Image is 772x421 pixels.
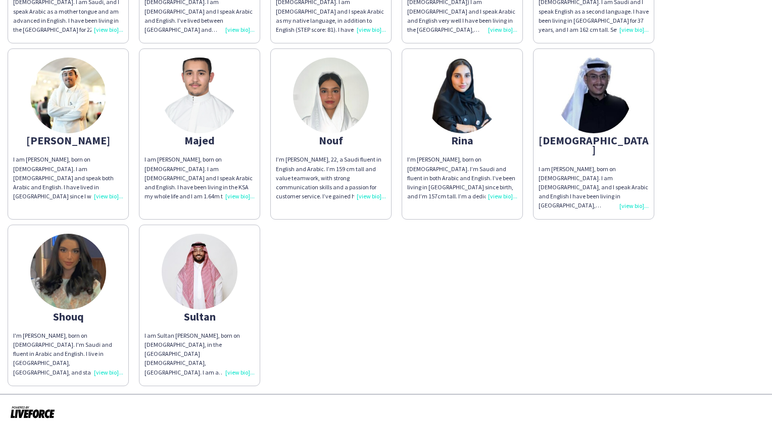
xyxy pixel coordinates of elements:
div: Sultan [144,312,255,321]
div: Rina [407,136,517,145]
div: I'm [PERSON_NAME], born on [DEMOGRAPHIC_DATA]. I'm Saudi and fluent in Arabic and English. I live... [13,331,123,377]
div: I am [PERSON_NAME], born on [DEMOGRAPHIC_DATA]. I am [DEMOGRAPHIC_DATA], and I speak Arabic and E... [539,165,649,210]
img: thumb-68a4f8823c0ac.jpeg [424,58,500,133]
div: Nouf [276,136,386,145]
div: Shouq [13,312,123,321]
div: I am [PERSON_NAME], born on [DEMOGRAPHIC_DATA]. I am [DEMOGRAPHIC_DATA] and speak both Arabic and... [13,155,123,201]
img: thumb-689c7a2d99ac7.jpeg [293,58,369,133]
div: I am [PERSON_NAME], born on [DEMOGRAPHIC_DATA]. I am [DEMOGRAPHIC_DATA] and I speak Arabic and En... [144,155,255,201]
img: thumb-687bc8e7eea9d.jpeg [556,58,632,133]
div: [DEMOGRAPHIC_DATA] [539,136,649,154]
img: thumb-66c96a2c956a4.jpeg [162,234,237,309]
div: I am Sultan [PERSON_NAME], born on [DEMOGRAPHIC_DATA], in the [GEOGRAPHIC_DATA][DEMOGRAPHIC_DATA]... [144,331,255,377]
div: Majed [144,136,255,145]
img: thumb-78c4fa78-df92-405e-ab67-8d8bf14f54eb.png [30,234,106,309]
div: I’m [PERSON_NAME], 22, a Saudi fluent in English and Arabic. I’m 159 cm tall and value teamwork, ... [276,155,386,201]
div: I’m [PERSON_NAME], born on [DEMOGRAPHIC_DATA]. I’m Saudi and fluent in both Arabic and English. I... [407,155,517,201]
div: [PERSON_NAME] [13,136,123,145]
img: Powered by Liveforce [10,405,55,419]
img: thumb-dd16a1b7-dce3-47e1-8196-bb87d5ec442b.jpg [162,58,237,133]
img: thumb-678d042e2c08d.jpeg [30,58,106,133]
